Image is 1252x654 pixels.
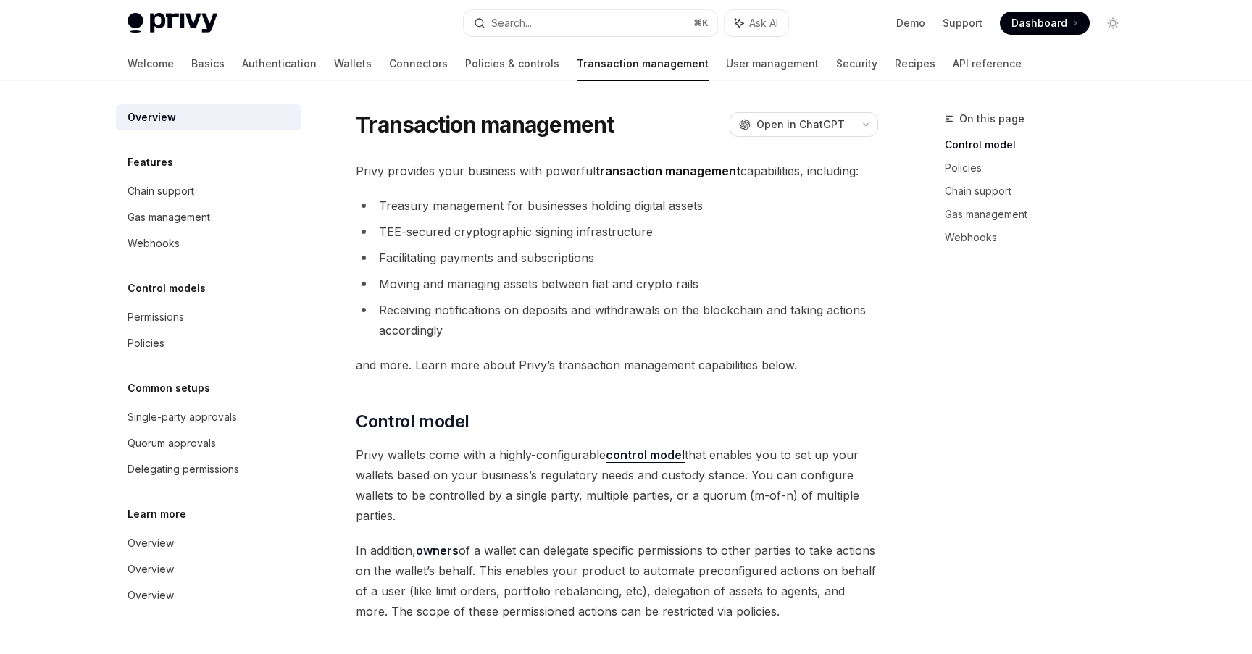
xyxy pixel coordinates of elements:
img: light logo [128,13,217,33]
button: Search...⌘K [464,10,717,36]
div: Permissions [128,309,184,326]
a: Overview [116,582,301,608]
a: Gas management [945,203,1136,226]
a: Webhooks [945,226,1136,249]
li: Facilitating payments and subscriptions [356,248,878,268]
a: Authentication [242,46,317,81]
a: Webhooks [116,230,301,256]
a: Policies [116,330,301,356]
div: Overview [128,109,176,126]
span: and more. Learn more about Privy’s transaction management capabilities below. [356,355,878,375]
div: Search... [491,14,532,32]
a: Security [836,46,877,81]
button: Ask AI [725,10,788,36]
span: In addition, of a wallet can delegate specific permissions to other parties to take actions on th... [356,540,878,621]
a: Single-party approvals [116,404,301,430]
a: Chain support [116,178,301,204]
span: ⌘ K [693,17,709,29]
a: Overview [116,530,301,556]
h5: Control models [128,280,206,297]
div: Overview [128,561,174,578]
div: Overview [128,534,174,552]
a: Dashboard [1000,12,1090,35]
li: Moving and managing assets between fiat and crypto rails [356,274,878,294]
h5: Learn more [128,506,186,523]
span: Privy wallets come with a highly-configurable that enables you to set up your wallets based on yo... [356,445,878,526]
h5: Common setups [128,380,210,397]
h5: Features [128,154,173,171]
span: Dashboard [1011,16,1067,30]
a: Demo [896,16,925,30]
div: Quorum approvals [128,435,216,452]
span: Privy provides your business with powerful capabilities, including: [356,161,878,181]
a: Support [943,16,982,30]
a: Transaction management [577,46,709,81]
div: Delegating permissions [128,461,239,478]
a: Connectors [389,46,448,81]
a: Basics [191,46,225,81]
div: Chain support [128,183,194,200]
div: Gas management [128,209,210,226]
strong: transaction management [596,164,740,178]
a: Policies [945,156,1136,180]
a: Delegating permissions [116,456,301,482]
a: Control model [945,133,1136,156]
span: Ask AI [749,16,778,30]
span: Control model [356,410,469,433]
a: owners [416,543,459,558]
div: Webhooks [128,235,180,252]
a: Permissions [116,304,301,330]
a: Chain support [945,180,1136,203]
a: API reference [953,46,1022,81]
span: On this page [959,110,1024,127]
a: User management [726,46,819,81]
li: Receiving notifications on deposits and withdrawals on the blockchain and taking actions accordingly [356,300,878,340]
span: Open in ChatGPT [756,117,845,132]
a: control model [606,448,685,463]
a: Wallets [334,46,372,81]
a: Overview [116,104,301,130]
div: Single-party approvals [128,408,237,426]
a: Quorum approvals [116,430,301,456]
a: Welcome [128,46,174,81]
a: Policies & controls [465,46,559,81]
button: Open in ChatGPT [730,112,854,137]
div: Overview [128,587,174,604]
a: Gas management [116,204,301,230]
a: Recipes [895,46,935,81]
li: TEE-secured cryptographic signing infrastructure [356,222,878,242]
strong: control model [606,448,685,462]
h1: Transaction management [356,112,614,138]
li: Treasury management for businesses holding digital assets [356,196,878,216]
button: Toggle dark mode [1101,12,1124,35]
div: Policies [128,335,164,352]
a: Overview [116,556,301,582]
